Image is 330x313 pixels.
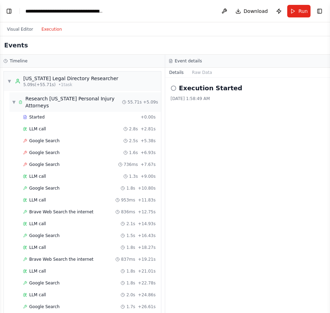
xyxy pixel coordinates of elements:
[29,233,59,238] span: Google Search
[129,138,138,144] span: 2.5s
[124,162,138,167] span: 736ms
[138,292,156,298] span: + 24.86s
[298,8,308,15] span: Run
[29,257,94,262] span: Brave Web Search the internet
[143,99,158,105] span: + 5.09s
[25,8,104,15] nav: breadcrumb
[188,68,216,77] button: Raw Data
[29,126,46,132] span: LLM call
[23,75,118,82] div: [US_STATE] Legal Directory Researcher
[3,25,37,33] button: Visual Editor
[29,280,59,286] span: Google Search
[175,58,202,64] h3: Event details
[138,233,156,238] span: + 16.43s
[25,95,122,109] div: Research [US_STATE] Personal Injury Attorneys
[138,245,156,250] span: + 18.27s
[233,5,271,17] button: Download
[129,150,138,155] span: 1.6s
[29,138,59,144] span: Google Search
[138,197,156,203] span: + 11.83s
[171,96,325,101] div: [DATE] 1:58:49 AM
[37,25,66,33] button: Execution
[12,99,16,105] span: ▼
[29,114,45,120] span: Started
[126,280,135,286] span: 1.8s
[126,245,135,250] span: 1.8s
[29,174,46,179] span: LLM call
[121,197,135,203] span: 953ms
[129,126,138,132] span: 2.8s
[29,150,59,155] span: Google Search
[126,185,135,191] span: 1.8s
[121,257,135,262] span: 837ms
[138,221,156,227] span: + 14.93s
[126,233,135,238] span: 1.5s
[138,304,156,310] span: + 26.61s
[126,304,135,310] span: 1.7s
[29,268,46,274] span: LLM call
[138,257,156,262] span: + 19.21s
[140,162,155,167] span: + 7.67s
[126,221,135,227] span: 2.1s
[126,292,135,298] span: 2.0s
[315,6,324,16] button: Show right sidebar
[126,268,135,274] span: 1.8s
[58,82,72,87] span: • 1 task
[140,114,155,120] span: + 0.00s
[29,197,46,203] span: LLM call
[165,68,188,77] button: Details
[4,40,28,50] h2: Events
[138,209,156,215] span: + 12.75s
[7,78,11,84] span: ▼
[140,150,155,155] span: + 6.93s
[29,304,59,310] span: Google Search
[4,6,14,16] button: Show left sidebar
[129,174,138,179] span: 1.3s
[23,82,56,87] span: 5.09s (+55.71s)
[29,292,46,298] span: LLM call
[128,99,142,105] span: 55.71s
[140,138,155,144] span: + 5.38s
[138,268,156,274] span: + 21.01s
[244,8,268,15] span: Download
[29,209,94,215] span: Brave Web Search the internet
[10,58,27,64] h3: Timeline
[140,174,155,179] span: + 9.00s
[179,83,242,93] h2: Execution Started
[140,126,155,132] span: + 2.81s
[29,185,59,191] span: Google Search
[138,280,156,286] span: + 22.78s
[121,209,135,215] span: 836ms
[29,245,46,250] span: LLM call
[29,221,46,227] span: LLM call
[29,162,59,167] span: Google Search
[287,5,311,17] button: Run
[138,185,156,191] span: + 10.80s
